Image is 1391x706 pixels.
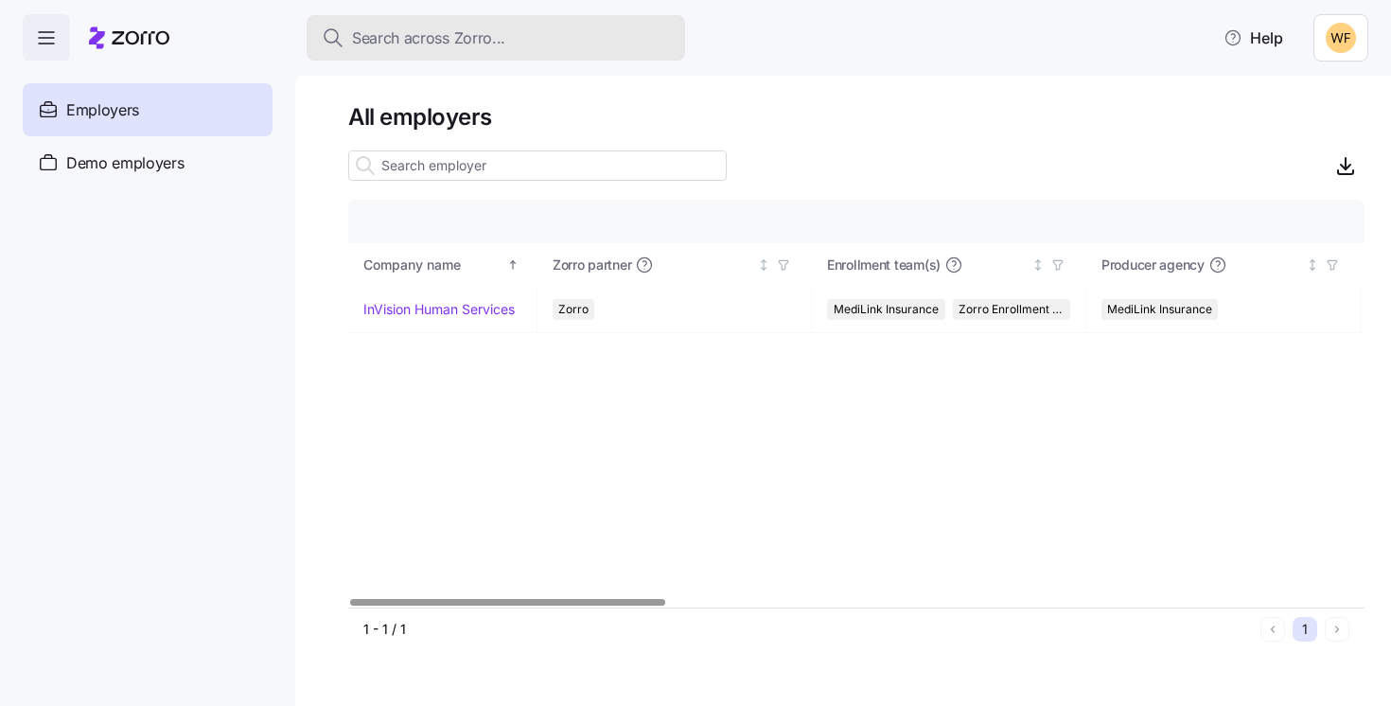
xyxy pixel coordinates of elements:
button: Help [1208,19,1298,57]
div: Not sorted [1031,258,1045,272]
th: Enrollment team(s)Not sorted [812,243,1086,287]
span: MediLink Insurance [1107,299,1212,320]
div: Not sorted [757,258,770,272]
span: Demo employers [66,151,185,175]
th: Producer agencyNot sorted [1086,243,1361,287]
span: Zorro Enrollment Team [959,299,1065,320]
div: Company name [363,255,503,275]
span: Help [1224,26,1283,49]
span: Enrollment team(s) [827,256,941,274]
div: Not sorted [1306,258,1319,272]
th: Company nameSorted ascending [348,243,537,287]
button: Previous page [1260,617,1285,642]
span: Producer agency [1101,256,1205,274]
span: Employers [66,98,139,122]
a: Employers [23,83,273,136]
div: Sorted ascending [506,258,519,272]
a: InVision Human Services [363,300,515,319]
button: Next page [1325,617,1349,642]
button: 1 [1293,617,1317,642]
h1: All employers [348,102,1365,132]
th: Zorro partnerNot sorted [537,243,812,287]
a: Demo employers [23,136,273,189]
span: Search across Zorro... [352,26,505,50]
span: Zorro partner [553,256,631,274]
button: Search across Zorro... [307,15,685,61]
span: Zorro [558,299,589,320]
img: 8adafdde462ffddea829e1adcd6b1844 [1326,23,1356,53]
div: 1 - 1 / 1 [363,620,1253,639]
input: Search employer [348,150,727,181]
span: MediLink Insurance [834,299,939,320]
